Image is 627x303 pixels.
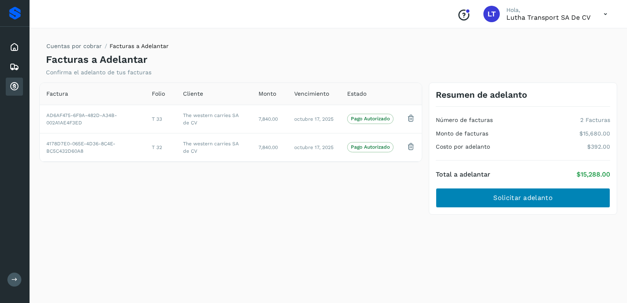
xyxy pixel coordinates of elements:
[145,133,176,161] td: T 32
[436,117,493,124] h4: Número de facturas
[436,130,488,137] h4: Monto de facturas
[46,43,102,49] a: Cuentas por cobrar
[294,116,334,122] span: octubre 17, 2025
[579,130,610,137] p: $15,680.00
[176,133,252,161] td: The western carries SA de CV
[351,144,390,150] p: Pago Autorizado
[587,143,610,150] p: $392.00
[436,170,490,178] h4: Total a adelantar
[6,58,23,76] div: Embarques
[436,143,490,150] h4: Costo por adelanto
[176,105,252,133] td: The western carries SA de CV
[506,7,590,14] p: Hola,
[493,193,552,202] span: Solicitar adelanto
[436,188,610,208] button: Solicitar adelanto
[351,116,390,122] p: Pago Autorizado
[6,38,23,56] div: Inicio
[46,42,169,54] nav: breadcrumb
[152,90,165,98] span: Folio
[347,90,366,98] span: Estado
[577,170,610,178] p: $15,288.00
[506,14,590,21] p: Lutha Transport SA de CV
[46,90,68,98] span: Factura
[580,117,610,124] p: 2 Facturas
[294,90,329,98] span: Vencimiento
[145,105,176,133] td: T 33
[294,145,334,150] span: octubre 17, 2025
[6,78,23,96] div: Cuentas por cobrar
[436,90,527,100] h3: Resumen de adelanto
[259,116,278,122] span: 7,840.00
[259,90,276,98] span: Monto
[46,54,147,66] h4: Facturas a Adelantar
[46,69,151,76] p: Confirma el adelanto de tus facturas
[259,145,278,150] span: 7,840.00
[40,105,145,133] td: AD6AF475-6F9A-482D-A34B-002A1AE4F3ED
[40,133,145,161] td: 4178D7E0-065E-4D36-8C4E-BC5C432D60A8
[183,90,203,98] span: Cliente
[110,43,169,49] span: Facturas a Adelantar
